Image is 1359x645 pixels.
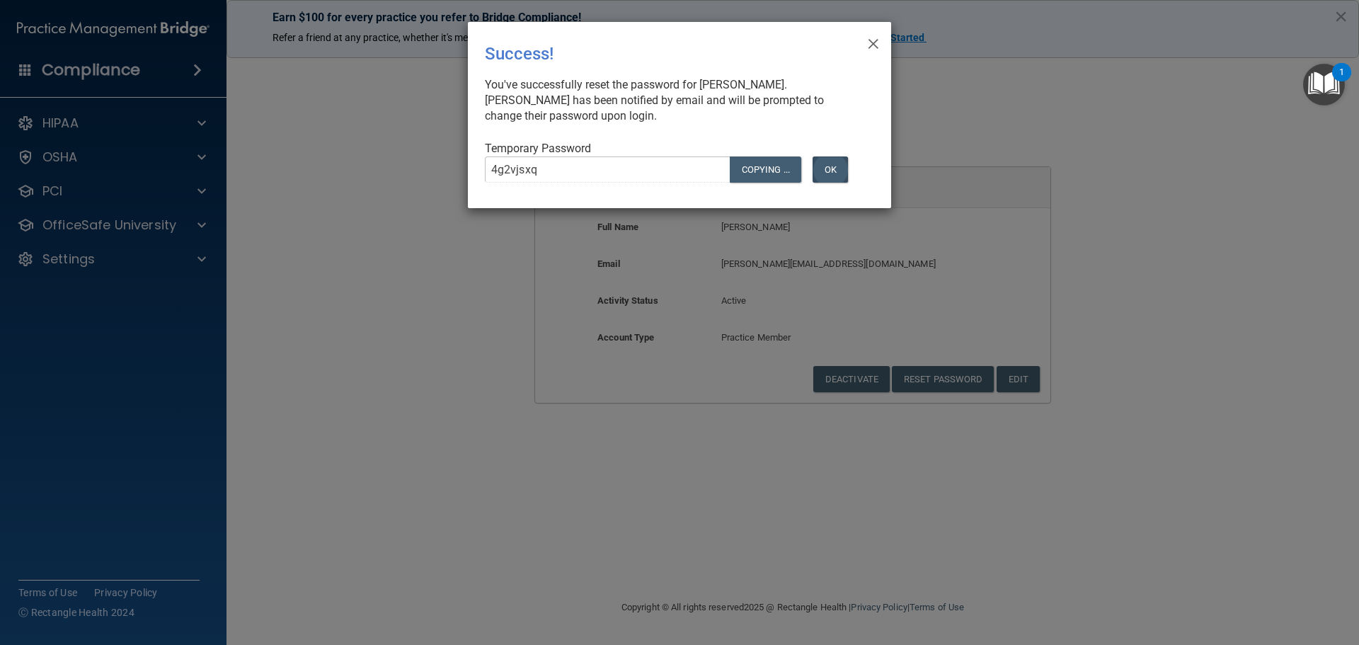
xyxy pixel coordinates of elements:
span: × [867,28,880,56]
div: You've successfully reset the password for [PERSON_NAME]. [PERSON_NAME] has been notified by emai... [485,77,863,124]
button: Copying ... [730,156,801,183]
button: Open Resource Center, 1 new notification [1303,64,1345,105]
button: OK [813,156,848,183]
span: Temporary Password [485,142,591,155]
div: 1 [1339,72,1344,91]
div: Success! [485,33,816,74]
